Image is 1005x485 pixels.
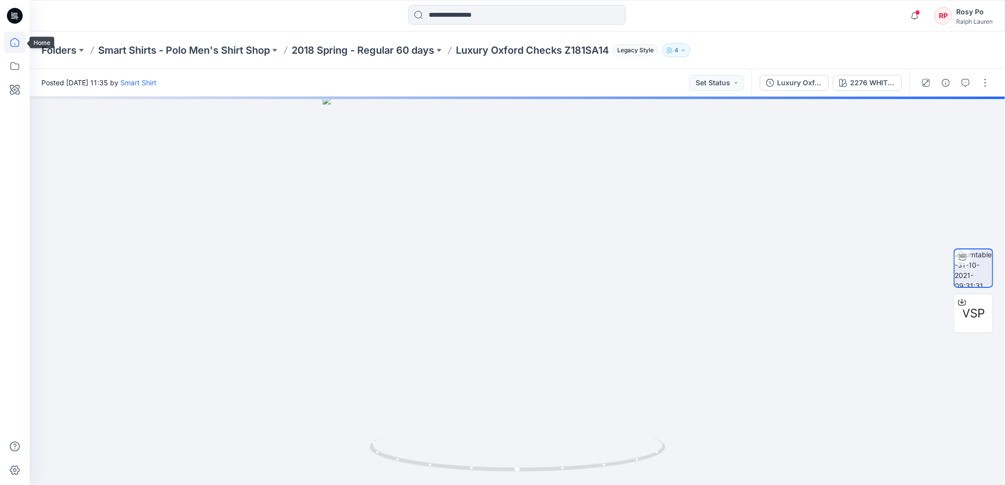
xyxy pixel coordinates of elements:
span: Posted [DATE] 11:35 by [41,77,156,88]
button: 4 [662,43,691,57]
p: 4 [674,45,678,56]
div: Luxury Oxford Checks Z181SA14 [777,77,822,88]
p: Luxury Oxford Checks Z181SA14 [456,43,609,57]
div: 2276 WHITE BLUE [850,77,895,88]
div: Rosy Po [956,6,993,18]
button: Legacy Style [609,43,658,57]
button: Luxury Oxford Checks Z181SA14 [760,75,829,91]
a: Smart Shirt [120,78,156,87]
a: Smart Shirts - Polo Men's Shirt Shop [98,43,270,57]
button: 2276 WHITE BLUE [833,75,902,91]
span: Legacy Style [613,44,658,56]
div: Ralph Lauren [956,18,993,25]
div: RP [934,7,952,25]
img: turntable-31-10-2021-09:31:31 [955,249,992,287]
a: Folders [41,43,76,57]
button: Details [938,75,954,91]
span: VSP [962,305,985,322]
a: 2018 Spring - Regular 60 days [292,43,434,57]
